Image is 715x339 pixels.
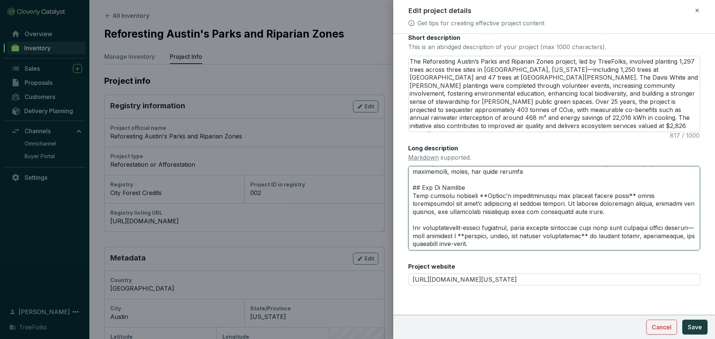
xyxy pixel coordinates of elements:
button: Save [682,320,708,335]
label: Project website [408,262,455,271]
textarea: The Reforesting Austin’s Parks and Riparian Zones project, led by TreeFolks, involved planting 1,... [409,56,700,132]
p: This is an abridged description of your project (max 1000 characters). [408,43,606,51]
label: Short description [408,33,460,42]
a: Get tips for creating effective project content [417,19,544,28]
label: Long description [408,144,458,152]
button: Cancel [646,320,677,335]
span: supported. [408,154,471,161]
span: Save [688,323,702,332]
a: Markdown [408,154,439,161]
textarea: # Loremipsumd Sitame’c Adipi eli Seddoeiu Tempo In 9448, utlaboreet, doloremag aliqua, eni AdmiNi... [408,166,700,250]
span: Cancel [652,323,671,332]
h2: Edit project details [409,6,471,16]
